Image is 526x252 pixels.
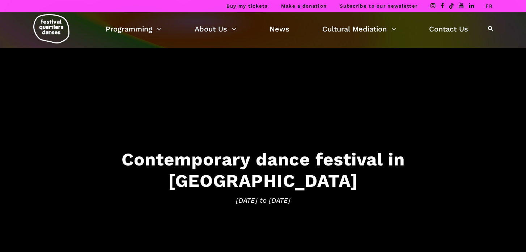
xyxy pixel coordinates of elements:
a: Subscribe to our newsletter [340,3,417,9]
a: Make a donation [281,3,327,9]
a: News [270,23,289,35]
a: Programming [106,23,162,35]
img: logo-fqd-med [33,14,69,43]
h3: Contemporary dance festival in [GEOGRAPHIC_DATA] [39,149,487,192]
a: Contact Us [429,23,468,35]
a: FR [485,3,493,9]
a: Cultural Mediation [322,23,396,35]
span: [DATE] to [DATE] [39,195,487,206]
a: Buy my tickets [226,3,268,9]
a: About Us [195,23,237,35]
